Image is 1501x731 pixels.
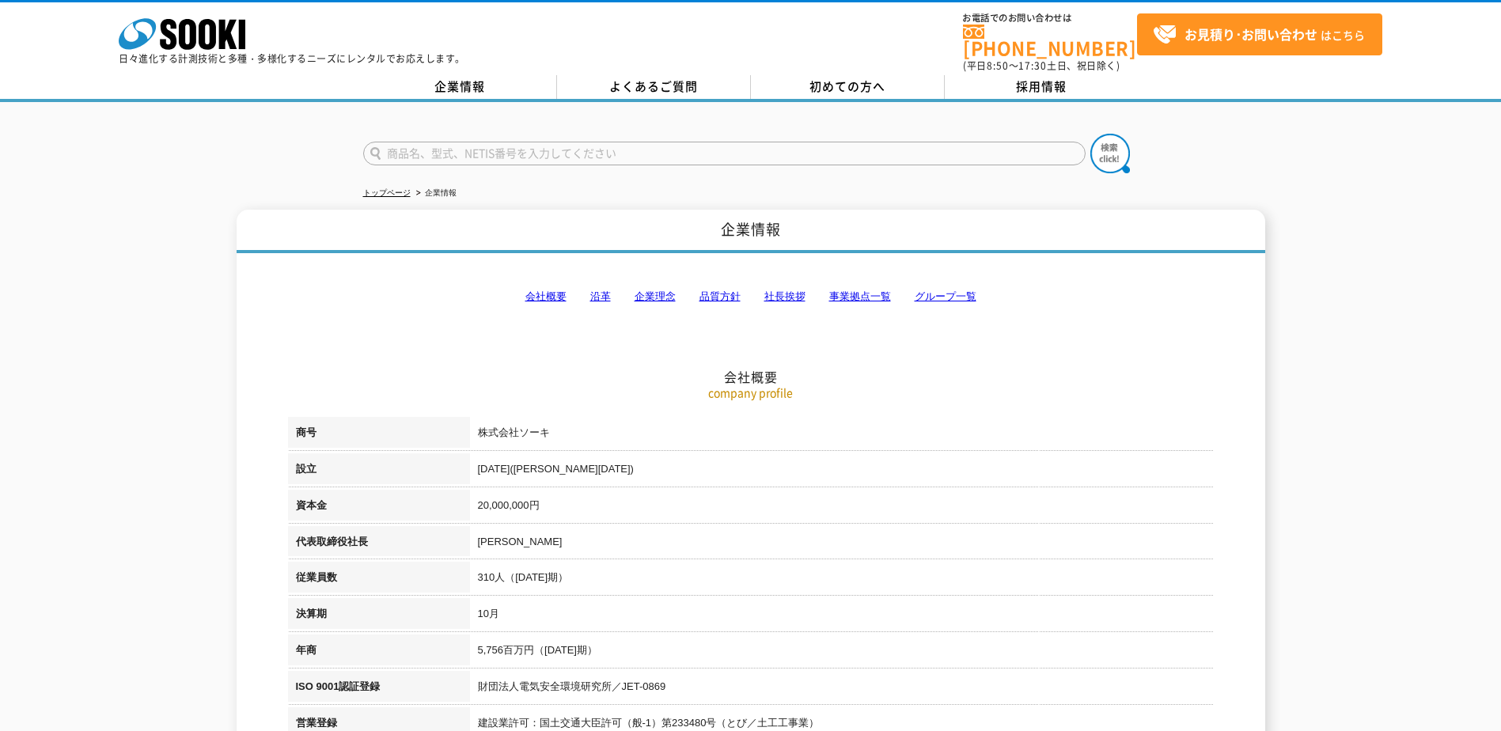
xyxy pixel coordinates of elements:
p: company profile [288,384,1214,401]
strong: お見積り･お問い合わせ [1185,25,1317,44]
h2: 会社概要 [288,210,1214,385]
a: [PHONE_NUMBER] [963,25,1137,57]
a: 初めての方へ [751,75,945,99]
a: お見積り･お問い合わせはこちら [1137,13,1382,55]
a: 企業理念 [635,290,676,302]
th: 年商 [288,634,470,671]
a: 会社概要 [525,290,567,302]
p: 日々進化する計測技術と多種・多様化するニーズにレンタルでお応えします。 [119,54,465,63]
td: [PERSON_NAME] [470,526,1214,562]
span: はこちら [1153,23,1365,47]
th: 従業員数 [288,562,470,598]
span: 初めての方へ [809,78,885,95]
td: 20,000,000円 [470,490,1214,526]
td: 株式会社ソーキ [470,417,1214,453]
th: 決算期 [288,598,470,634]
li: 企業情報 [413,185,457,202]
a: トップページ [363,188,411,197]
th: 設立 [288,453,470,490]
a: 採用情報 [945,75,1139,99]
span: お電話でのお問い合わせは [963,13,1137,23]
img: btn_search.png [1090,134,1130,173]
td: 10月 [470,598,1214,634]
td: 310人（[DATE]期） [470,562,1214,598]
a: 沿革 [590,290,611,302]
td: 財団法人電気安全環境研究所／JET-0869 [470,671,1214,707]
th: ISO 9001認証登録 [288,671,470,707]
th: 資本金 [288,490,470,526]
td: [DATE]([PERSON_NAME][DATE]) [470,453,1214,490]
a: よくあるご質問 [557,75,751,99]
h1: 企業情報 [237,210,1265,253]
span: (平日 ～ 土日、祝日除く) [963,59,1120,73]
td: 5,756百万円（[DATE]期） [470,634,1214,671]
a: 品質方針 [699,290,741,302]
a: 事業拠点一覧 [829,290,891,302]
span: 17:30 [1018,59,1047,73]
input: 商品名、型式、NETIS番号を入力してください [363,142,1086,165]
span: 8:50 [987,59,1009,73]
th: 商号 [288,417,470,453]
th: 代表取締役社長 [288,526,470,562]
a: 企業情報 [363,75,557,99]
a: 社長挨拶 [764,290,805,302]
a: グループ一覧 [915,290,976,302]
